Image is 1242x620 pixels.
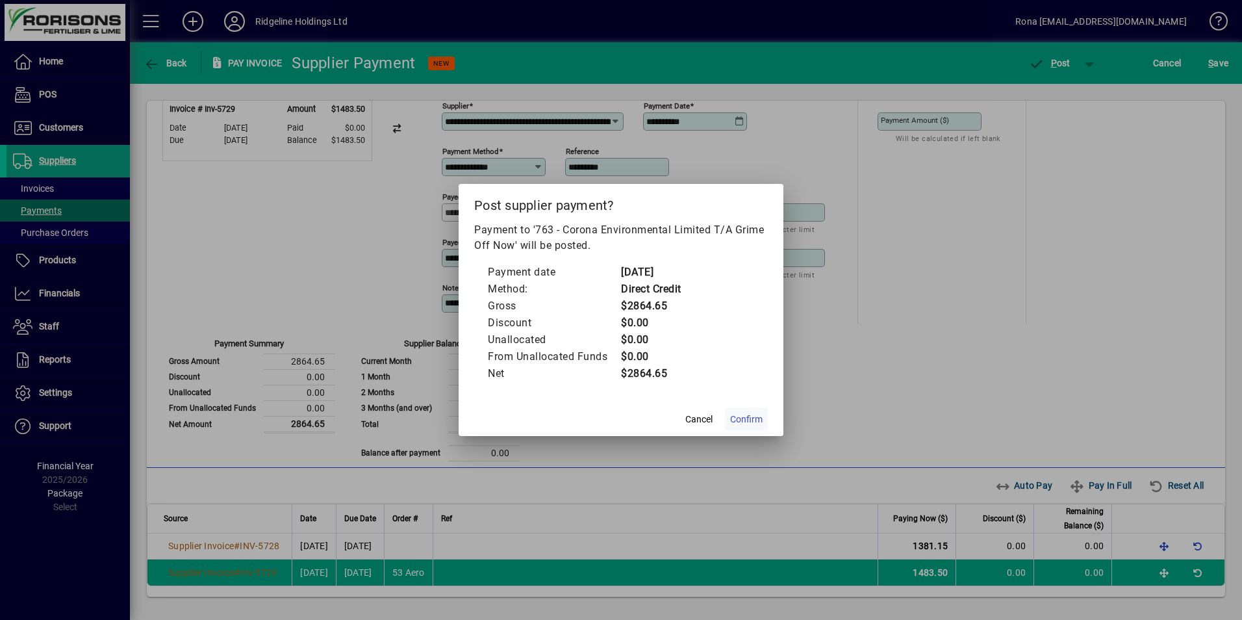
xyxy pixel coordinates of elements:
td: Unallocated [487,331,620,348]
p: Payment to '763 - Corona Environmental Limited T/A Grime Off Now' will be posted. [474,222,768,253]
td: Direct Credit [620,281,681,298]
span: Cancel [685,413,713,426]
td: [DATE] [620,264,681,281]
td: Discount [487,315,620,331]
td: From Unallocated Funds [487,348,620,365]
td: $0.00 [620,315,681,331]
td: $0.00 [620,331,681,348]
button: Confirm [725,407,768,431]
h2: Post supplier payment? [459,184,783,222]
td: Gross [487,298,620,315]
span: Confirm [730,413,763,426]
td: Method: [487,281,620,298]
td: $0.00 [620,348,681,365]
button: Cancel [678,407,720,431]
td: Net [487,365,620,382]
td: Payment date [487,264,620,281]
td: $2864.65 [620,298,681,315]
td: $2864.65 [620,365,681,382]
